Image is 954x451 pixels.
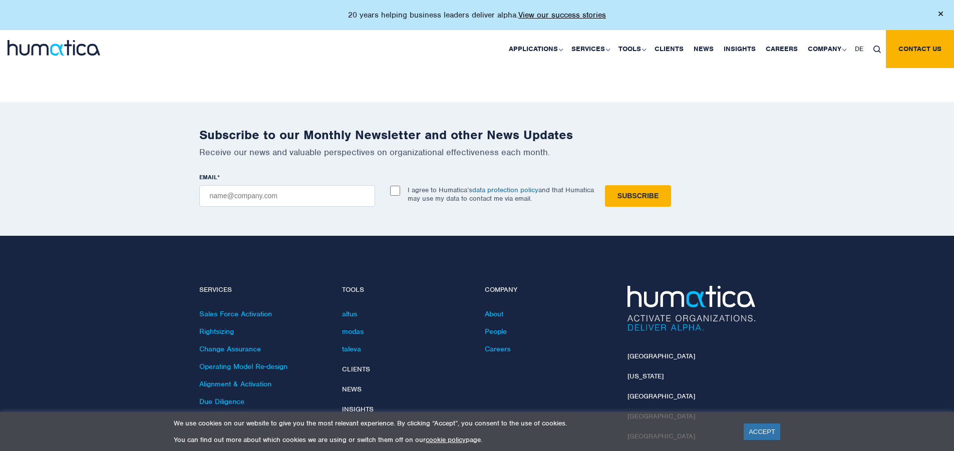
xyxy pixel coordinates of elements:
[342,309,357,318] a: altus
[199,344,261,353] a: Change Assurance
[613,30,650,68] a: Tools
[850,30,868,68] a: DE
[342,286,470,294] h4: Tools
[472,186,538,194] a: data protection policy
[761,30,803,68] a: Careers
[199,185,375,207] input: name@company.com
[485,327,507,336] a: People
[485,344,510,353] a: Careers
[873,46,881,53] img: search_icon
[627,392,695,400] a: [GEOGRAPHIC_DATA]
[627,352,695,360] a: [GEOGRAPHIC_DATA]
[485,309,503,318] a: About
[199,173,217,181] span: EMAIL
[803,30,850,68] a: Company
[886,30,954,68] a: Contact us
[566,30,613,68] a: Services
[627,286,755,331] img: Humatica
[174,419,731,427] p: We use cookies on our website to give you the most relevant experience. By clicking “Accept”, you...
[199,147,755,158] p: Receive our news and valuable perspectives on organizational effectiveness each month.
[855,45,863,53] span: DE
[348,10,606,20] p: 20 years helping business leaders deliver alpha.
[426,435,466,444] a: cookie policy
[174,435,731,444] p: You can find out more about which cookies we are using or switch them off on our page.
[199,309,272,318] a: Sales Force Activation
[390,186,400,196] input: I agree to Humatica’sdata protection policyand that Humatica may use my data to contact me via em...
[408,186,594,203] p: I agree to Humatica’s and that Humatica may use my data to contact me via email.
[199,379,271,388] a: Alignment & Activation
[342,344,361,353] a: taleva
[199,327,234,336] a: Rightsizing
[627,372,664,380] a: [US_STATE]
[650,30,689,68] a: Clients
[744,423,780,440] a: ACCEPT
[689,30,719,68] a: News
[605,185,671,207] input: Subscribe
[342,385,362,393] a: News
[342,365,370,373] a: Clients
[199,286,327,294] h4: Services
[8,40,100,56] img: logo
[342,327,364,336] a: modas
[485,286,612,294] h4: Company
[342,405,374,413] a: Insights
[719,30,761,68] a: Insights
[504,30,566,68] a: Applications
[199,362,287,371] a: Operating Model Re-design
[199,397,244,406] a: Due Diligence
[199,127,755,143] h2: Subscribe to our Monthly Newsletter and other News Updates
[518,10,606,20] a: View our success stories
